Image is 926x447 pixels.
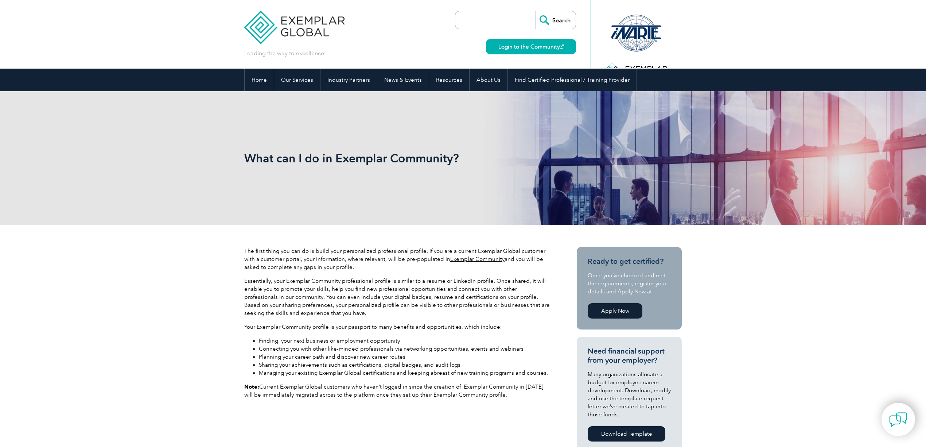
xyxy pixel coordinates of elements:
[588,303,642,319] a: Apply Now
[244,49,324,57] p: Leading the way to excellence
[588,370,671,419] p: Many organizations allocate a budget for employee career development. Download, modify and use th...
[244,151,524,165] h1: What can I do in Exemplar Community?
[245,69,274,91] a: Home
[244,383,550,399] p: Current Exemplar Global customers who haven’t logged in since the creation of Exemplar Community ...
[588,347,671,365] h3: Need financial support from your employer?
[588,257,671,266] h3: Ready to get certified?
[429,69,469,91] a: Resources
[588,426,665,442] a: Download Template
[889,411,907,429] img: contact-chat.png
[320,69,377,91] a: Industry Partners
[244,384,259,390] strong: Note:
[274,69,320,91] a: Our Services
[536,11,576,29] input: Search
[588,271,671,296] p: Once you’ve checked and met the requirements, register your details and Apply Now at
[560,45,564,49] img: open_square.png
[244,277,550,317] p: Essentially, your Exemplar Community professional profile is similar to a resume or LinkedIn prof...
[259,361,550,369] li: Sharing your achievements such as certifications, digital badges, and audit logs
[259,345,550,353] li: Connecting you with other like-minded professionals via networking opportunities, events and webi...
[259,353,550,361] li: Planning your career path and discover new career routes
[244,323,550,331] p: Your Exemplar Community profile is your passport to many benefits and opportunities, which include:
[486,39,576,54] a: Login to the Community
[259,369,550,377] li: Managing your existing Exemplar Global certifications and keeping abreast of new training program...
[470,69,507,91] a: About Us
[259,337,550,345] li: Finding your next business or employment opportunity
[244,247,550,271] p: The first thing you can do is build your personalized professional profile. If you are a current ...
[377,69,429,91] a: News & Events
[508,69,637,91] a: Find Certified Professional / Training Provider
[450,256,505,262] a: Exemplar Community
